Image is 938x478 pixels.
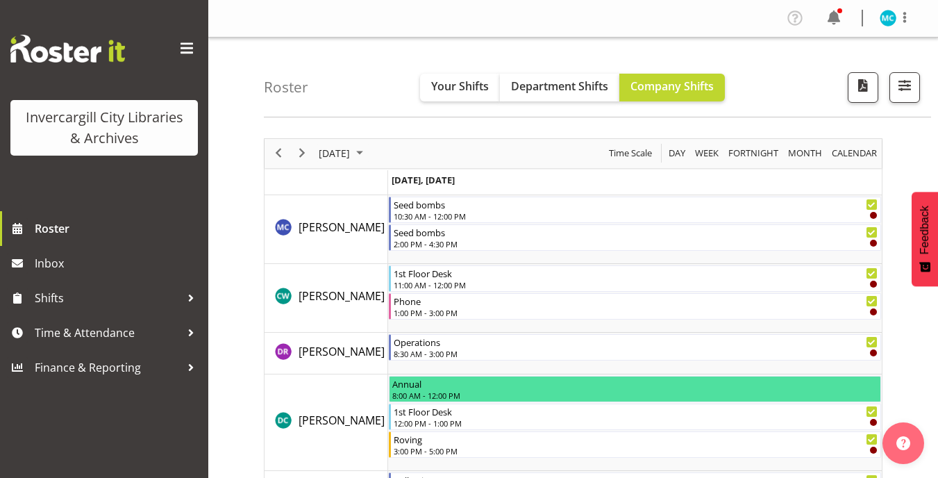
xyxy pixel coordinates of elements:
span: [DATE] [317,145,351,162]
span: Inbox [35,253,201,274]
div: 11:00 AM - 12:00 PM [394,279,878,290]
span: Shifts [35,288,181,308]
button: Previous [269,145,288,162]
td: Aurora Catu resource [265,195,388,264]
div: September 25, 2025 [314,139,371,168]
div: Aurora Catu"s event - Seed bombs Begin From Thursday, September 25, 2025 at 2:00:00 PM GMT+12:00 ... [389,224,881,251]
div: Donald Cunningham"s event - 1st Floor Desk Begin From Thursday, September 25, 2025 at 12:00:00 PM... [389,404,881,430]
td: Donald Cunningham resource [265,374,388,471]
button: Company Shifts [619,74,725,101]
span: Your Shifts [431,79,489,94]
span: Department Shifts [511,79,608,94]
a: [PERSON_NAME] [299,288,385,304]
span: Month [787,145,823,162]
button: Timeline Day [667,145,688,162]
button: Fortnight [726,145,781,162]
div: Catherine Wilson"s event - Phone Begin From Thursday, September 25, 2025 at 1:00:00 PM GMT+12:00 ... [389,293,881,320]
span: calendar [830,145,878,162]
button: Timeline Week [693,145,721,162]
div: Seed bombs [394,197,878,211]
div: Donald Cunningham"s event - Roving Begin From Thursday, September 25, 2025 at 3:00:00 PM GMT+12:0... [389,431,881,458]
a: [PERSON_NAME] [299,219,385,236]
div: 8:00 AM - 12:00 PM [392,390,878,401]
a: [PERSON_NAME] [299,412,385,429]
button: Your Shifts [420,74,500,101]
button: Time Scale [607,145,655,162]
div: 1:00 PM - 3:00 PM [394,307,878,318]
h4: Roster [264,79,308,95]
div: next period [290,139,314,168]
div: previous period [267,139,290,168]
div: Roving [394,432,878,446]
div: Debra Robinson"s event - Operations Begin From Thursday, September 25, 2025 at 8:30:00 AM GMT+12:... [389,334,881,361]
div: 12:00 PM - 1:00 PM [394,418,878,429]
div: 10:30 AM - 12:00 PM [394,211,878,222]
div: Catherine Wilson"s event - 1st Floor Desk Begin From Thursday, September 25, 2025 at 11:00:00 AM ... [389,265,881,292]
img: Rosterit website logo [10,35,125,63]
span: Time & Attendance [35,322,181,343]
button: Department Shifts [500,74,619,101]
div: 8:30 AM - 3:00 PM [394,348,878,359]
button: Download a PDF of the roster for the current day [848,72,878,103]
span: Time Scale [608,145,653,162]
div: Seed bombs [394,225,878,239]
span: Day [667,145,687,162]
div: 3:00 PM - 5:00 PM [394,445,878,456]
span: Finance & Reporting [35,357,181,378]
div: Aurora Catu"s event - Seed bombs Begin From Thursday, September 25, 2025 at 10:30:00 AM GMT+12:00... [389,197,881,223]
div: 2:00 PM - 4:30 PM [394,238,878,249]
button: Feedback - Show survey [912,192,938,286]
div: Donald Cunningham"s event - Annual Begin From Thursday, September 25, 2025 at 8:00:00 AM GMT+12:0... [389,376,881,402]
td: Catherine Wilson resource [265,264,388,333]
button: Timeline Month [786,145,825,162]
button: Filter Shifts [889,72,920,103]
span: Feedback [919,206,931,254]
span: [PERSON_NAME] [299,344,385,359]
button: September 2025 [317,145,369,162]
img: michelle-cunningham11683.jpg [880,10,896,26]
span: [DATE], [DATE] [392,174,455,186]
div: Invercargill City Libraries & Archives [24,107,184,149]
img: help-xxl-2.png [896,436,910,450]
span: Roster [35,218,201,239]
a: [PERSON_NAME] [299,343,385,360]
div: Phone [394,294,878,308]
span: [PERSON_NAME] [299,413,385,428]
div: 1st Floor Desk [394,404,878,418]
button: Next [293,145,312,162]
span: Fortnight [727,145,780,162]
div: Annual [392,377,878,390]
button: Month [830,145,880,162]
span: Company Shifts [630,79,714,94]
div: 1st Floor Desk [394,266,878,280]
td: Debra Robinson resource [265,333,388,374]
span: Week [694,145,720,162]
div: Operations [394,335,878,349]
